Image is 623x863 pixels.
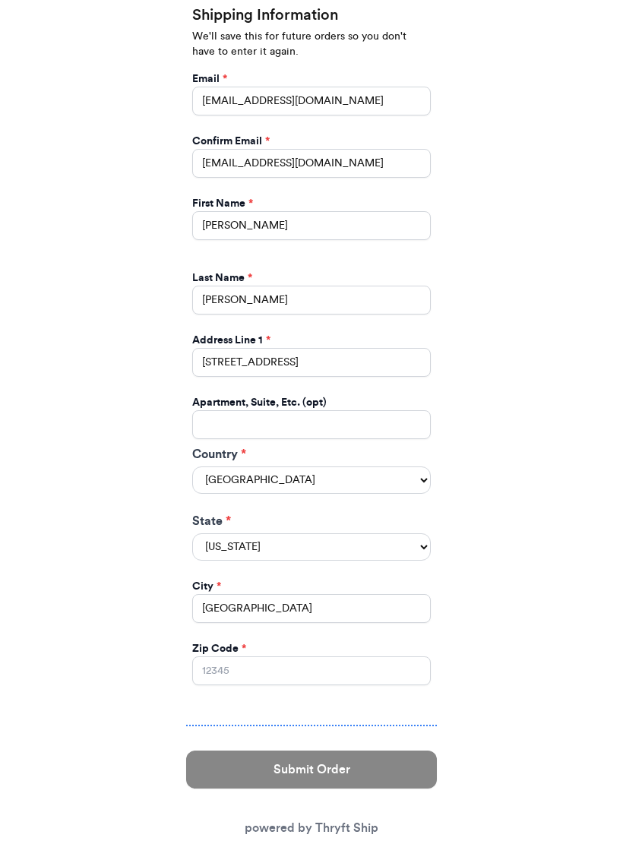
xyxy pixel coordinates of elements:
[192,286,431,315] input: Last Name
[192,134,270,149] label: Confirm Email
[192,445,431,463] label: Country
[192,5,431,26] h2: Shipping Information
[192,641,246,656] label: Zip Code
[192,87,431,115] input: Email
[192,149,431,178] input: Confirm Email
[192,270,252,286] label: Last Name
[192,29,431,59] p: We'll save this for future orders so you don't have to enter it again.
[192,512,431,530] label: State
[192,579,221,594] label: City
[186,751,437,789] button: Submit Order
[192,333,270,348] label: Address Line 1
[245,822,378,834] a: powered by Thryft Ship
[192,71,227,87] label: Email
[192,656,431,685] input: 12345
[192,196,253,211] label: First Name
[192,395,327,410] label: Apartment, Suite, Etc. (opt)
[192,211,431,240] input: First Name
